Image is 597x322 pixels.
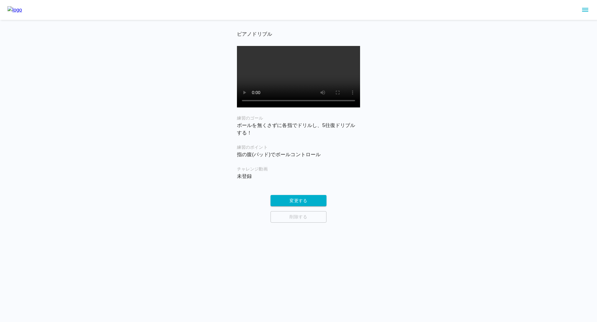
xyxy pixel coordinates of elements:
img: logo [7,6,22,14]
p: ボールを無くさずに各指でドリルし、5往復ドリブルする！ [237,122,360,137]
h6: チャレンジ動画 [237,166,360,173]
div: 未登録 [237,166,360,180]
button: 変更する [271,195,326,206]
h6: 練習のポイント [237,144,360,151]
h6: 練習のゴール [237,115,360,122]
p: 指の腹(パッド)でボールコントロール [237,151,360,158]
h6: ピアノドリブル [237,30,360,39]
button: sidemenu [580,5,590,15]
